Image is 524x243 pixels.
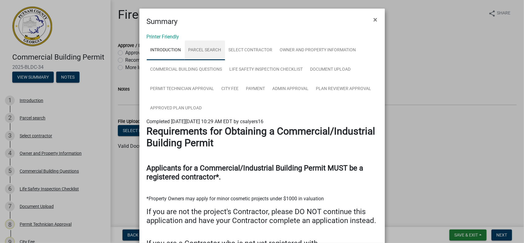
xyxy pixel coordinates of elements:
a: Payment [243,79,269,99]
a: Introduction [147,41,185,60]
a: Select contractor [225,41,276,60]
a: Approved Plan Upload [147,99,206,118]
a: City Fee [218,79,243,99]
h4: Summary [147,16,178,27]
a: Parcel search [185,41,225,60]
span: Completed [DATE][DATE] 10:29 AM EDT by csalyers16 [147,119,264,124]
a: Printer Friendly [147,34,179,40]
a: Commercial Building Questions [147,60,226,80]
p: *Property Owners may apply for minor cosmetic projects under $1000 in valuation [147,195,378,202]
a: Plan Reviewer Approval [312,79,375,99]
a: Life Safety Inspection Checklist [226,60,307,80]
a: Permit Technician Approval [147,79,218,99]
h4: If you are not the project's Contractor, please DO NOT continue this application and have your Co... [147,207,378,225]
button: Close [369,11,382,28]
strong: Applicants for a Commercial/Industrial Building Permit MUST be a registered contractor*. [147,164,363,181]
a: Owner and Property Information [276,41,360,60]
a: Admin Approval [269,79,312,99]
span: × [374,15,378,24]
a: Document Upload [307,60,355,80]
strong: Requirements for Obtaining a Commercial/Industrial Building Permit [147,125,375,149]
